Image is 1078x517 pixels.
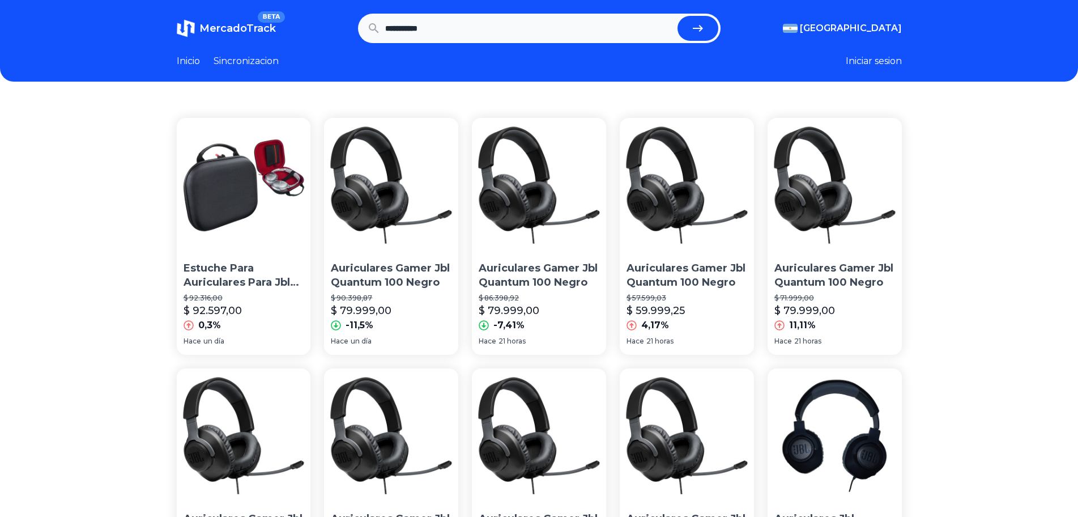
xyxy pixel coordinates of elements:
[627,261,747,290] p: Auriculares Gamer Jbl Quantum 100 Negro
[783,22,902,35] button: [GEOGRAPHIC_DATA]
[498,337,526,346] span: 21 horas
[774,294,895,303] p: $ 71.999,00
[198,319,221,332] p: 0,3%
[641,319,669,332] p: 4,17%
[177,118,311,252] img: Estuche Para Auriculares Para Jbl Quantum 100, 400, 600
[351,337,372,346] span: un día
[177,118,311,355] a: Estuche Para Auriculares Para Jbl Quantum 100, 400, 600Estuche Para Auriculares Para Jbl Quantum ...
[479,337,496,346] span: Hace
[768,368,902,503] img: Auriculares Jbl Quantum 100 - Nuevos Cancelación De Ruido
[774,337,792,346] span: Hace
[184,261,304,290] p: Estuche Para Auriculares Para Jbl Quantum 100, 400, 600
[472,118,606,355] a: Auriculares Gamer Jbl Quantum 100 NegroAuriculares Gamer Jbl Quantum 100 Negro$ 86.398,92$ 79.999...
[493,319,525,332] p: -7,41%
[794,337,821,346] span: 21 horas
[331,261,451,290] p: Auriculares Gamer Jbl Quantum 100 Negro
[774,303,835,319] p: $ 79.999,00
[346,319,373,332] p: -11,5%
[627,294,747,303] p: $ 57.599,03
[800,22,902,35] span: [GEOGRAPHIC_DATA]
[177,19,195,37] img: MercadoTrack
[783,24,798,33] img: Argentina
[620,368,754,503] img: Auriculares Gamer Jbl Quantum 100 Negro
[472,118,606,252] img: Auriculares Gamer Jbl Quantum 100 Negro
[324,118,458,355] a: Auriculares Gamer Jbl Quantum 100 NegroAuriculares Gamer Jbl Quantum 100 Negro$ 90.398,87$ 79.999...
[199,22,276,35] span: MercadoTrack
[789,319,816,332] p: 11,11%
[324,368,458,503] img: Auriculares Gamer Jbl Quantum 100 Negro
[768,118,902,355] a: Auriculares Gamer Jbl Quantum 100 NegroAuriculares Gamer Jbl Quantum 100 Negro$ 71.999,00$ 79.999...
[184,337,201,346] span: Hace
[620,118,754,252] img: Auriculares Gamer Jbl Quantum 100 Negro
[177,19,276,37] a: MercadoTrackBETA
[324,118,458,252] img: Auriculares Gamer Jbl Quantum 100 Negro
[846,54,902,68] button: Iniciar sesion
[479,303,539,319] p: $ 79.999,00
[774,261,895,290] p: Auriculares Gamer Jbl Quantum 100 Negro
[646,337,674,346] span: 21 horas
[627,337,644,346] span: Hace
[214,54,279,68] a: Sincronizacion
[620,118,754,355] a: Auriculares Gamer Jbl Quantum 100 NegroAuriculares Gamer Jbl Quantum 100 Negro$ 57.599,03$ 59.999...
[184,294,304,303] p: $ 92.316,00
[203,337,224,346] span: un día
[627,303,685,319] p: $ 59.999,25
[768,118,902,252] img: Auriculares Gamer Jbl Quantum 100 Negro
[177,368,311,503] img: Auriculares Gamer Jbl Quantum 100 Negro
[177,54,200,68] a: Inicio
[331,303,391,319] p: $ 79.999,00
[479,261,599,290] p: Auriculares Gamer Jbl Quantum 100 Negro
[479,294,599,303] p: $ 86.398,92
[331,294,451,303] p: $ 90.398,87
[184,303,242,319] p: $ 92.597,00
[331,337,348,346] span: Hace
[472,368,606,503] img: Auriculares Gamer Jbl Quantum 100 Negro
[258,11,284,23] span: BETA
